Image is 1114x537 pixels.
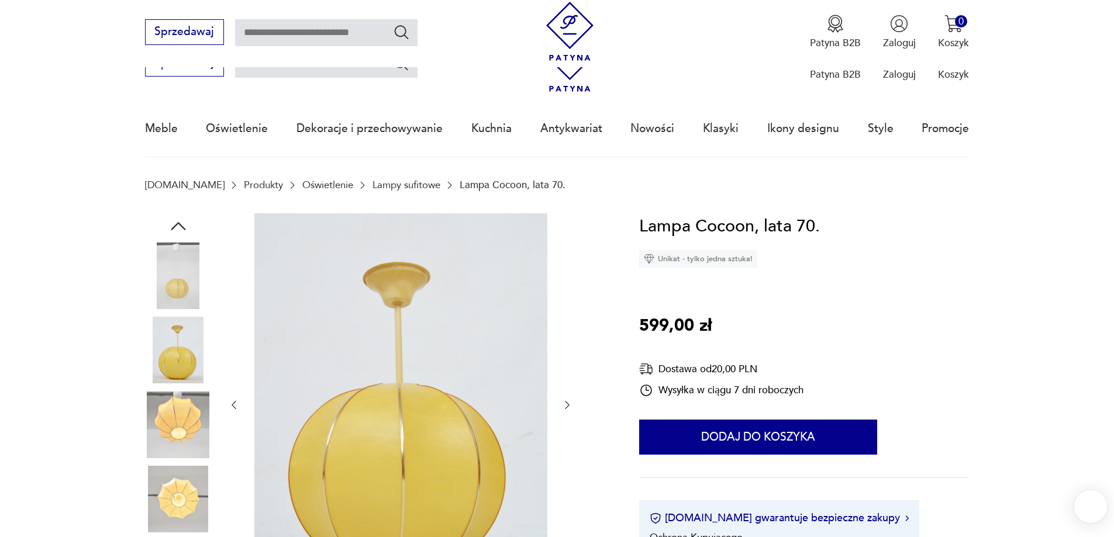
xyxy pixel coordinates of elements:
img: Ikonka użytkownika [890,15,908,33]
p: Patyna B2B [810,68,861,81]
p: Patyna B2B [810,36,861,50]
img: Zdjęcie produktu Lampa Cocoon, lata 70. [145,466,212,532]
a: Meble [145,102,178,155]
p: Zaloguj [883,68,916,81]
img: Ikona certyfikatu [650,512,661,524]
img: Patyna - sklep z meblami i dekoracjami vintage [540,2,599,61]
a: Klasyki [703,102,739,155]
button: Dodaj do koszyka [639,420,877,455]
a: Oświetlenie [206,102,268,155]
a: Sprzedawaj [145,60,224,69]
img: Ikona medalu [826,15,844,33]
a: Kuchnia [471,102,512,155]
a: Promocje [922,102,969,155]
div: Wysyłka w ciągu 7 dni roboczych [639,383,803,397]
a: Lampy sufitowe [373,179,440,190]
h1: Lampa Cocoon, lata 70. [639,213,820,240]
a: Oświetlenie [302,179,353,190]
a: Ikony designu [767,102,839,155]
img: Zdjęcie produktu Lampa Cocoon, lata 70. [145,317,212,383]
a: Sprzedawaj [145,28,224,37]
a: Produkty [244,179,283,190]
img: Ikona diamentu [644,254,654,264]
button: Sprzedawaj [145,19,224,45]
a: Dekoracje i przechowywanie [296,102,443,155]
a: [DOMAIN_NAME] [145,179,225,190]
div: 0 [955,15,967,27]
button: Szukaj [393,55,410,72]
iframe: Smartsupp widget button [1074,490,1107,523]
button: [DOMAIN_NAME] gwarantuje bezpieczne zakupy [650,511,909,525]
a: Style [868,102,894,155]
p: Lampa Cocoon, lata 70. [460,179,565,190]
button: Szukaj [393,23,410,40]
img: Zdjęcie produktu Lampa Cocoon, lata 70. [145,242,212,309]
button: 0Koszyk [938,15,969,50]
img: Zdjęcie produktu Lampa Cocoon, lata 70. [145,392,212,458]
p: Zaloguj [883,36,916,50]
img: Ikona strzałki w prawo [905,515,909,521]
p: 599,00 zł [639,313,712,339]
button: Patyna B2B [810,15,861,50]
a: Ikona medaluPatyna B2B [810,15,861,50]
p: Koszyk [938,68,969,81]
button: Zaloguj [883,15,916,50]
img: Ikona dostawy [639,362,653,376]
div: Unikat - tylko jedna sztuka! [639,250,757,268]
p: Koszyk [938,36,969,50]
img: Ikona koszyka [944,15,963,33]
div: Dostawa od 20,00 PLN [639,362,803,376]
a: Antykwariat [540,102,602,155]
a: Nowości [630,102,674,155]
